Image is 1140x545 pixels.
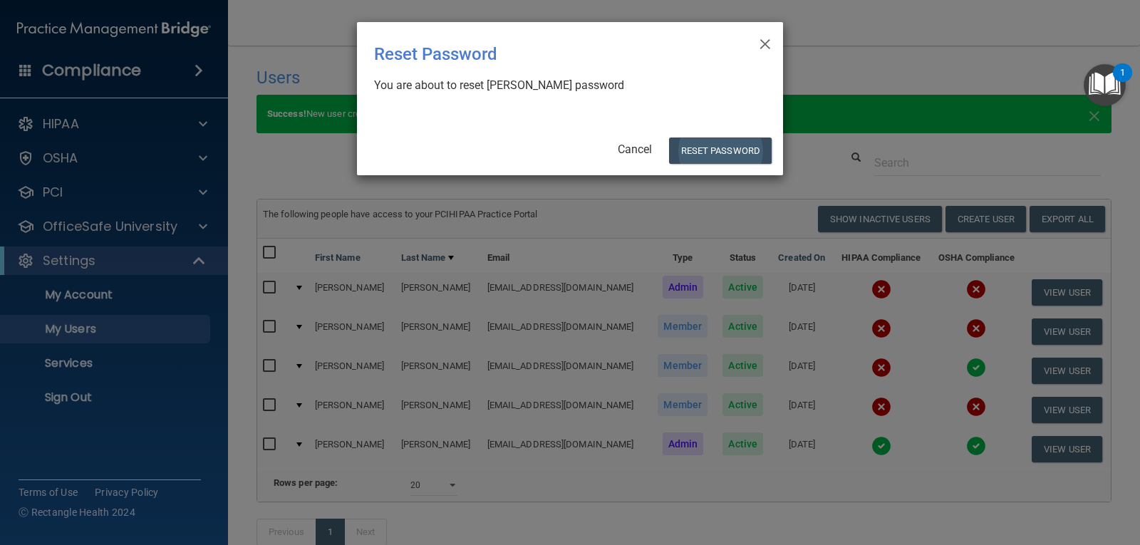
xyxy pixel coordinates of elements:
[1120,73,1125,91] div: 1
[669,137,772,164] button: Reset Password
[893,444,1123,501] iframe: Drift Widget Chat Controller
[374,33,708,75] div: Reset Password
[1084,64,1126,106] button: Open Resource Center, 1 new notification
[759,28,772,56] span: ×
[374,78,755,93] div: You are about to reset [PERSON_NAME] password
[618,142,652,156] a: Cancel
